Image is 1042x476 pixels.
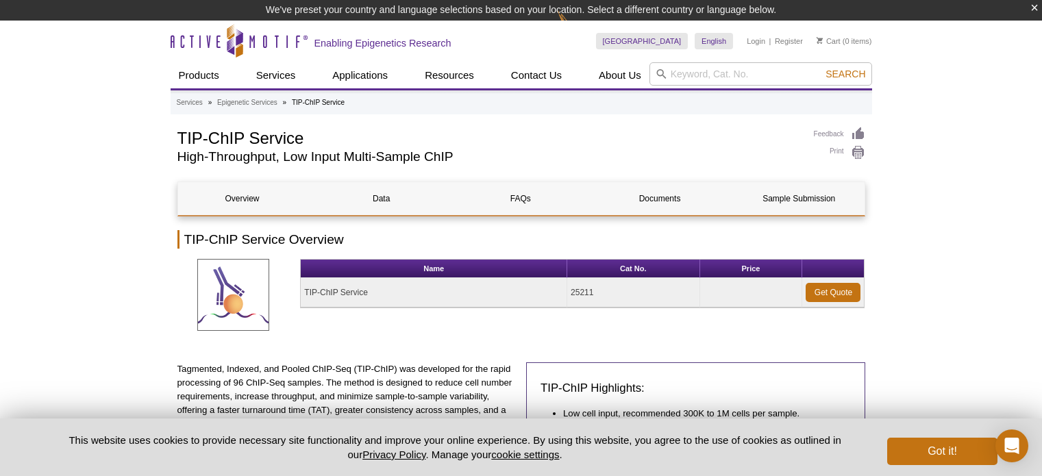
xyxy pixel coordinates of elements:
[177,127,800,147] h1: TIP-ChIP Service
[314,37,451,49] h2: Enabling Epigenetics Research
[775,36,803,46] a: Register
[817,33,872,49] li: (0 items)
[301,260,567,278] th: Name
[695,33,733,49] a: English
[567,278,699,308] td: 25211
[177,151,800,163] h2: High-Throughput, Low Input Multi-Sample ChIP
[887,438,997,465] button: Got it!
[595,182,724,215] a: Documents
[563,407,837,421] li: Low cell input, recommended 300K to 1M cells per sample.
[734,182,863,215] a: Sample Submission
[817,37,823,44] img: Your Cart
[177,362,517,431] p: Tagmented, Indexed, and Pooled ChIP-Seq (TIP-ChIP) was developed for the rapid processing of 96 C...
[301,278,567,308] td: TIP-ChIP Service
[197,259,269,331] img: TIP-ChIP Service
[591,62,649,88] a: About Us
[208,99,212,106] li: »
[821,68,869,80] button: Search
[171,62,227,88] a: Products
[826,68,865,79] span: Search
[248,62,304,88] a: Services
[491,449,559,460] button: cookie settings
[45,433,865,462] p: This website uses cookies to provide necessary site functionality and improve your online experie...
[456,182,585,215] a: FAQs
[178,182,307,215] a: Overview
[567,260,699,278] th: Cat No.
[324,62,396,88] a: Applications
[177,230,865,249] h2: TIP-ChIP Service Overview
[814,127,865,142] a: Feedback
[503,62,570,88] a: Contact Us
[292,99,345,106] li: TIP-ChIP Service
[747,36,765,46] a: Login
[700,260,803,278] th: Price
[769,33,771,49] li: |
[814,145,865,160] a: Print
[217,97,277,109] a: Epigenetic Services
[177,97,203,109] a: Services
[541,380,851,397] h3: TIP-ChIP Highlights:
[596,33,689,49] a: [GEOGRAPHIC_DATA]
[362,449,425,460] a: Privacy Policy
[817,36,841,46] a: Cart
[558,10,594,42] img: Change Here
[283,99,287,106] li: »
[417,62,482,88] a: Resources
[317,182,446,215] a: Data
[649,62,872,86] input: Keyword, Cat. No.
[806,283,860,302] a: Get Quote
[995,429,1028,462] div: Open Intercom Messenger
